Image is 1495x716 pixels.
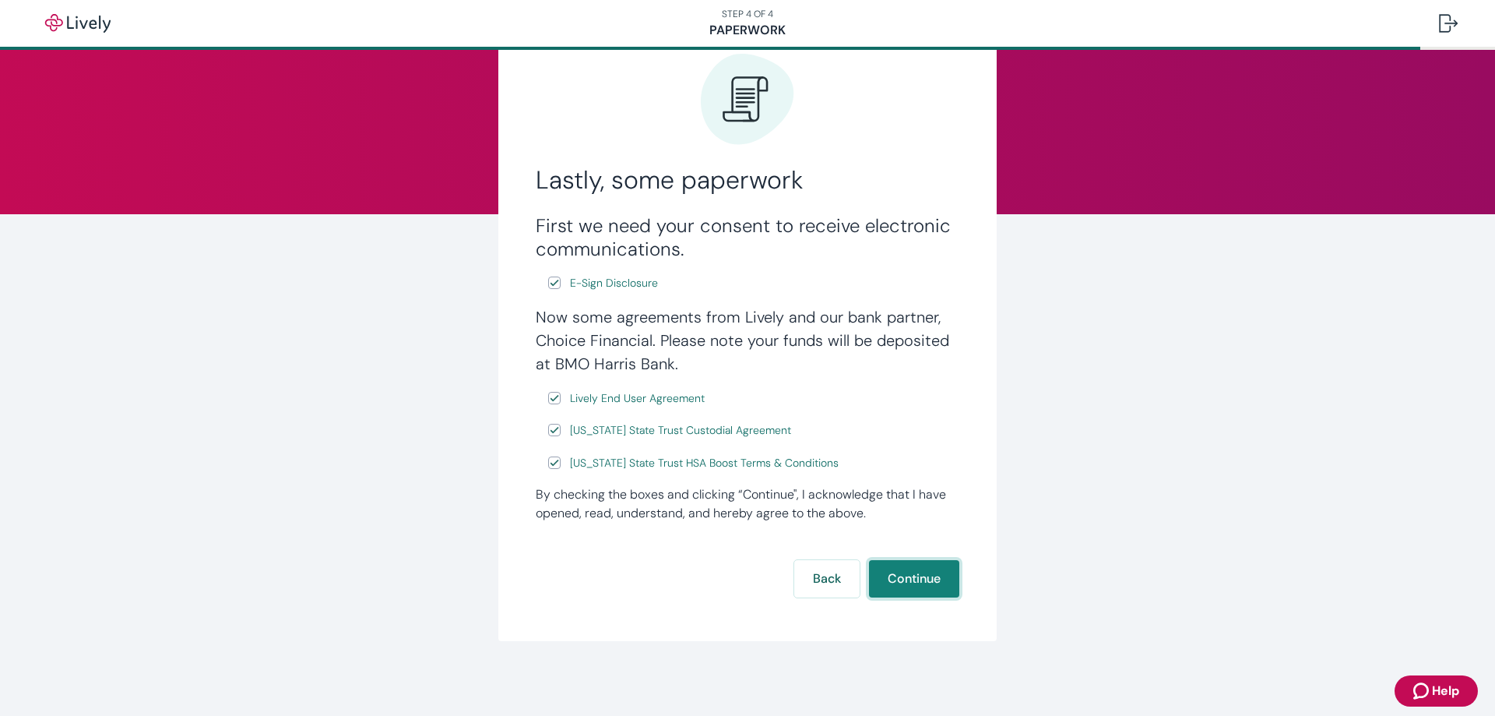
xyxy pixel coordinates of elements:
span: E-Sign Disclosure [570,275,658,291]
span: [US_STATE] State Trust Custodial Agreement [570,422,791,439]
a: e-sign disclosure document [567,273,661,293]
img: Lively [34,14,121,33]
button: Zendesk support iconHelp [1395,675,1478,707]
button: Back [794,560,860,598]
svg: Zendesk support icon [1413,682,1432,700]
div: By checking the boxes and clicking “Continue", I acknowledge that I have opened, read, understand... [536,485,959,523]
a: e-sign disclosure document [567,389,708,408]
h4: Now some agreements from Lively and our bank partner, Choice Financial. Please note your funds wi... [536,305,959,376]
a: e-sign disclosure document [567,453,842,473]
button: Log out [1426,5,1470,42]
h3: First we need your consent to receive electronic communications. [536,214,959,261]
a: e-sign disclosure document [567,421,794,440]
span: Help [1432,682,1459,700]
span: [US_STATE] State Trust HSA Boost Terms & Conditions [570,455,839,471]
button: Continue [869,560,959,598]
h2: Lastly, some paperwork [536,164,959,196]
span: Lively End User Agreement [570,390,705,407]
